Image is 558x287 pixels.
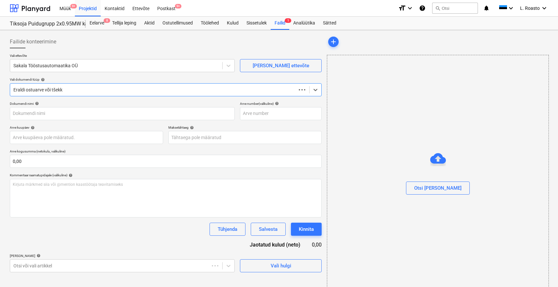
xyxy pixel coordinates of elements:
i: Abikeskus [419,4,426,12]
span: help [274,102,279,105]
input: Arve kogusumma (netokulu, valikuline) [10,155,322,168]
div: Kinnita [299,225,314,233]
span: help [67,173,73,177]
button: Kinnita [291,223,322,236]
i: keyboard_arrow_down [406,4,414,12]
div: Salvesta [259,225,278,233]
button: [PERSON_NAME] ettevõte [240,59,322,72]
span: Failide konteerimine [10,38,56,46]
a: Analüütika [289,17,319,30]
i: notifications [483,4,490,12]
p: Arve kogusumma (netokulu, valikuline) [10,149,322,155]
a: Eelarve8 [86,17,108,30]
div: [PERSON_NAME] [10,254,235,258]
button: Tühjenda [210,223,245,236]
button: Otsi [PERSON_NAME] [406,182,470,195]
div: Tiksoja Puidugrupp 2x0.95MW katlad V08 [10,21,78,27]
div: Otsi [PERSON_NAME] [414,184,462,192]
span: L. Roasto [520,6,540,11]
input: Dokumendi nimi [10,107,235,120]
button: Vali hulgi [240,259,322,272]
div: Tühjenda [218,225,237,233]
span: 9+ [175,4,181,8]
a: Kulud [223,17,243,30]
button: Otsi [432,3,478,14]
i: keyboard_arrow_down [540,4,548,12]
div: Eelarve [86,17,108,30]
span: help [35,254,41,258]
input: Tähtaega pole määratud [168,131,322,144]
span: 9+ [70,4,77,8]
i: keyboard_arrow_down [507,4,515,12]
span: help [40,78,45,82]
span: help [34,102,39,105]
div: Kommentaar raamatupidajale (valikuline) [10,173,322,177]
div: Vali hulgi [271,262,291,270]
div: Jaotatud kulud (neto) [237,241,311,248]
div: Arve number (valikuline) [240,102,322,106]
a: Sätted [319,17,340,30]
button: Salvesta [251,223,286,236]
div: Dokumendi nimi [10,102,235,106]
span: add [330,38,337,46]
a: Töölehed [197,17,223,30]
input: Arve number [240,107,322,120]
div: 0,00 [311,241,322,248]
span: help [189,126,194,130]
span: 1 [285,18,291,23]
div: Maksetähtaeg [168,125,322,130]
div: [PERSON_NAME] ettevõte [253,61,309,70]
a: Sissetulek [243,17,271,30]
a: Failid1 [271,17,289,30]
a: Ostutellimused [159,17,197,30]
input: Arve kuupäeva pole määratud. [10,131,163,144]
i: format_size [398,4,406,12]
a: Tellija leping [108,17,140,30]
span: search [435,6,440,11]
a: Aktid [140,17,159,30]
span: 8 [104,18,110,23]
p: Vali ettevõte [10,54,235,59]
div: Failid [271,17,289,30]
span: help [29,126,35,130]
div: Arve kuupäev [10,125,163,130]
div: Vali dokumendi tüüp [10,77,322,82]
